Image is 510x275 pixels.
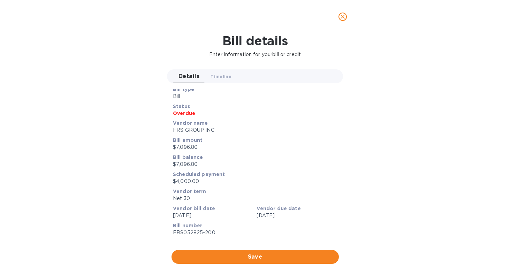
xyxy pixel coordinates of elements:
p: Net 30 [173,195,337,202]
h1: Bill details [6,33,504,48]
span: Details [178,71,199,81]
button: Save [172,250,339,264]
b: Vendor name [173,120,208,126]
b: Vendor bill date [173,206,215,211]
span: Save [177,253,333,261]
button: close [334,8,351,25]
b: Bill amount [173,137,203,143]
b: Bill balance [173,154,203,160]
b: Status [173,104,190,109]
span: Timeline [211,73,231,80]
p: $7,096.80 [173,161,337,168]
b: Bill type [173,86,194,92]
b: Scheduled payment [173,171,225,177]
b: Bill number [173,223,203,228]
p: [DATE] [257,212,337,219]
p: Overdue [173,110,337,117]
p: [DATE] [173,212,254,219]
p: $4,000.00 [173,178,337,185]
b: Vendor due date [257,206,301,211]
p: Bill [173,93,337,100]
p: FRS052825-200 [173,229,337,236]
b: Vendor term [173,189,206,194]
p: Enter information for your bill or credit [6,51,504,58]
p: FRS GROUP INC [173,127,337,134]
p: $7,096.80 [173,144,337,151]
